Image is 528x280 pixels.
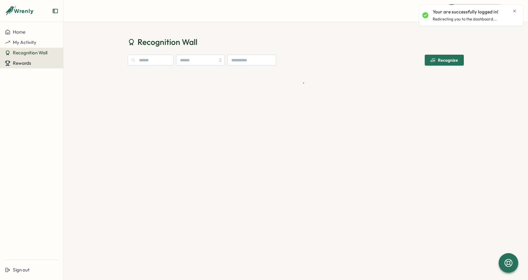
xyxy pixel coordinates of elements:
[13,39,36,45] span: My Activity
[433,9,498,15] p: Your are successfully logged in!
[52,8,58,14] button: Expand sidebar
[512,9,517,13] button: Close notification
[13,50,47,56] span: Recognition Wall
[13,267,30,273] span: Sign out
[13,60,31,66] span: Rewards
[13,29,25,35] span: Home
[431,58,458,63] div: Recognize
[425,55,464,66] button: Recognize
[137,37,197,47] span: Recognition Wall
[433,16,497,22] p: Redirecting you to the dashboard...
[445,4,505,17] button: Quick Actions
